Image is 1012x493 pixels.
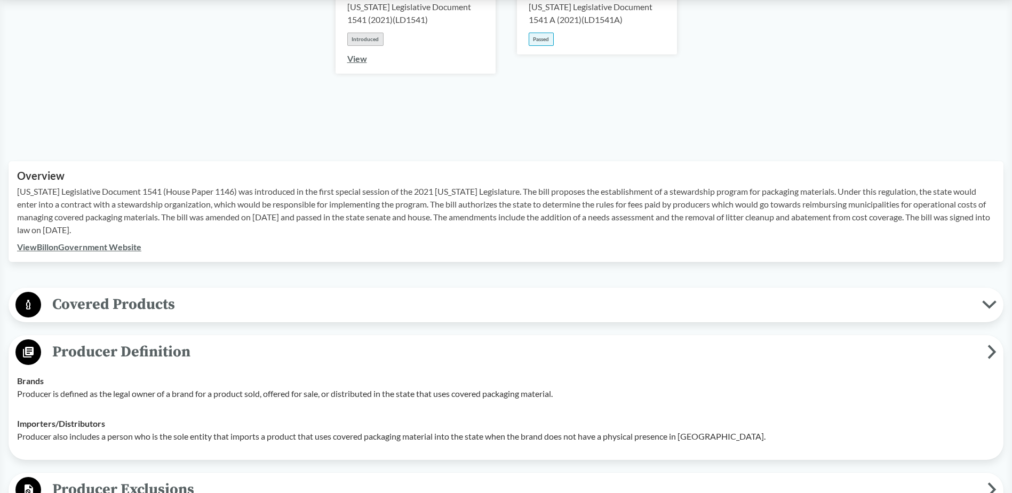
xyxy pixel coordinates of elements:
a: ViewBillonGovernment Website [17,242,141,252]
div: Introduced [347,33,384,46]
p: Producer also includes a person who is the sole entity that imports a product that uses covered p... [17,430,995,443]
button: Covered Products [12,291,1000,319]
strong: Brands [17,376,44,386]
span: Producer Definition [41,340,987,364]
strong: Importers/​Distributors [17,418,105,428]
div: [US_STATE] Legislative Document 1541 (2021) ( LD1541 ) [347,1,484,26]
a: View [347,53,367,63]
div: [US_STATE] Legislative Document 1541 A (2021) ( LD1541A ) [529,1,665,26]
div: Passed [529,33,554,46]
button: Producer Definition [12,339,1000,366]
p: [US_STATE] Legislative Document 1541 (House Paper 1146) was introduced in the first special sessi... [17,185,995,236]
p: Producer is defined as the legal owner of a brand for a product sold, offered for sale, or distri... [17,387,995,400]
span: Covered Products [41,292,982,316]
h2: Overview [17,170,995,182]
